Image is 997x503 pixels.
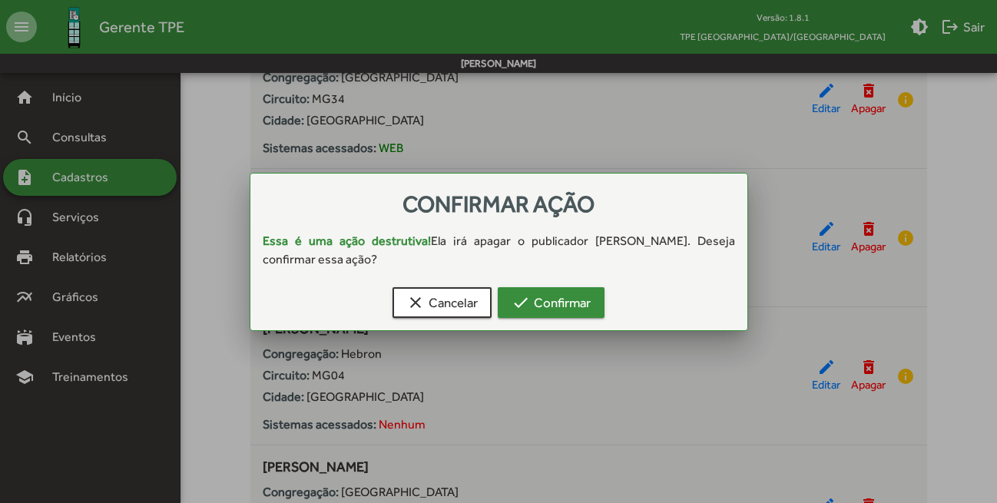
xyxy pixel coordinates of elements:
span: Confirmar ação [402,190,595,217]
span: Cancelar [406,289,478,316]
strong: Essa é uma ação destrutiva! [263,233,431,248]
mat-icon: check [512,293,530,312]
button: Cancelar [393,287,492,318]
mat-icon: clear [406,293,425,312]
span: Confirmar [512,289,591,316]
button: Confirmar [498,287,604,318]
div: Ela irá apagar o publicador [PERSON_NAME]. Deseja confirmar essa ação? [250,232,747,269]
